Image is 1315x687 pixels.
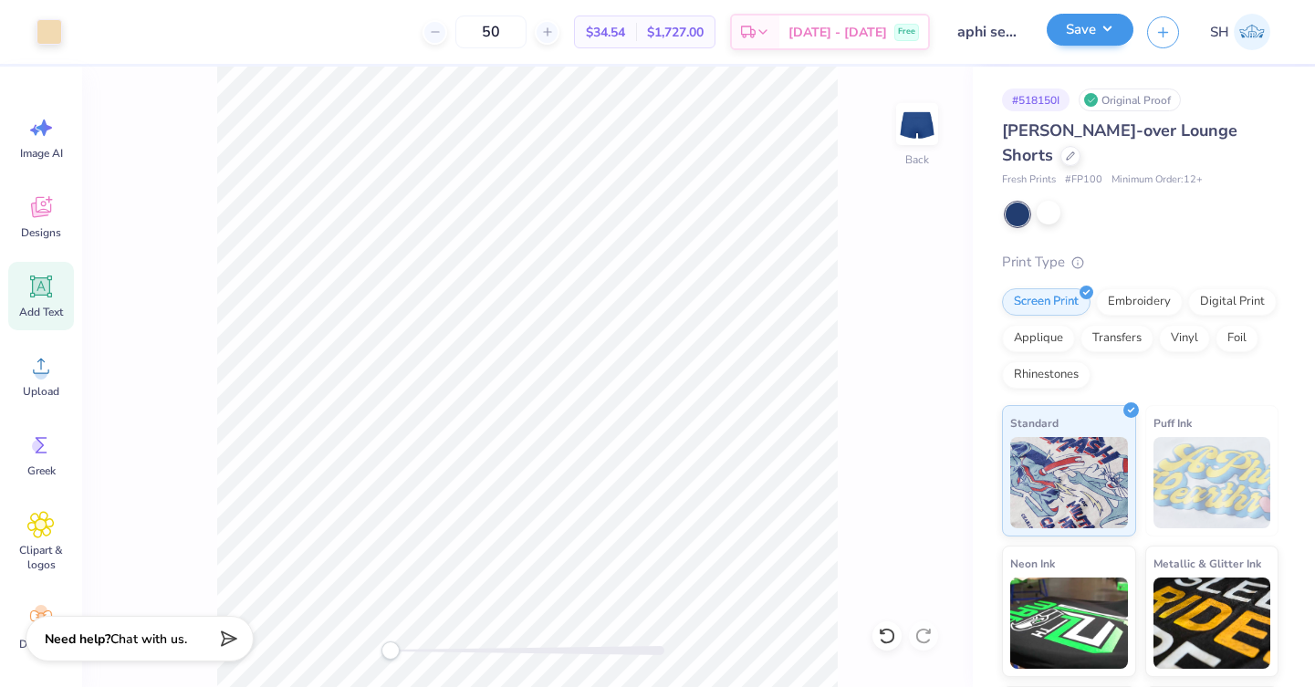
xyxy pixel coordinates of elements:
div: Screen Print [1002,288,1091,316]
span: Standard [1010,413,1059,432]
a: SH [1202,14,1278,50]
span: Greek [27,463,56,478]
button: Save [1047,14,1133,46]
div: # 518150I [1002,88,1070,111]
span: Free [898,26,915,38]
span: Designs [21,225,61,240]
span: Image AI [20,146,63,161]
div: Rhinestones [1002,361,1091,389]
span: Clipart & logos [11,543,71,572]
span: Fresh Prints [1002,172,1056,188]
span: Minimum Order: 12 + [1111,172,1203,188]
span: $34.54 [586,23,625,42]
span: # FP100 [1065,172,1102,188]
div: Accessibility label [381,641,400,660]
div: Embroidery [1096,288,1183,316]
input: Untitled Design [944,14,1033,50]
img: Puff Ink [1153,437,1271,528]
span: [DATE] - [DATE] [788,23,887,42]
div: Vinyl [1159,325,1210,352]
img: Standard [1010,437,1128,528]
div: Back [905,151,929,168]
span: [PERSON_NAME]-over Lounge Shorts [1002,120,1237,166]
div: Original Proof [1079,88,1181,111]
span: Chat with us. [110,630,187,648]
img: Neon Ink [1010,578,1128,669]
span: SH [1210,22,1229,43]
span: Neon Ink [1010,554,1055,573]
input: – – [455,16,527,48]
strong: Need help? [45,630,110,648]
div: Digital Print [1188,288,1277,316]
span: Add Text [19,305,63,319]
span: Puff Ink [1153,413,1192,432]
span: $1,727.00 [647,23,704,42]
img: Back [899,106,935,142]
div: Print Type [1002,252,1278,273]
img: Sofia Hristidis [1234,14,1270,50]
span: Upload [23,384,59,399]
div: Applique [1002,325,1075,352]
div: Foil [1216,325,1258,352]
span: Decorate [19,637,63,651]
span: Metallic & Glitter Ink [1153,554,1261,573]
div: Transfers [1080,325,1153,352]
img: Metallic & Glitter Ink [1153,578,1271,669]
